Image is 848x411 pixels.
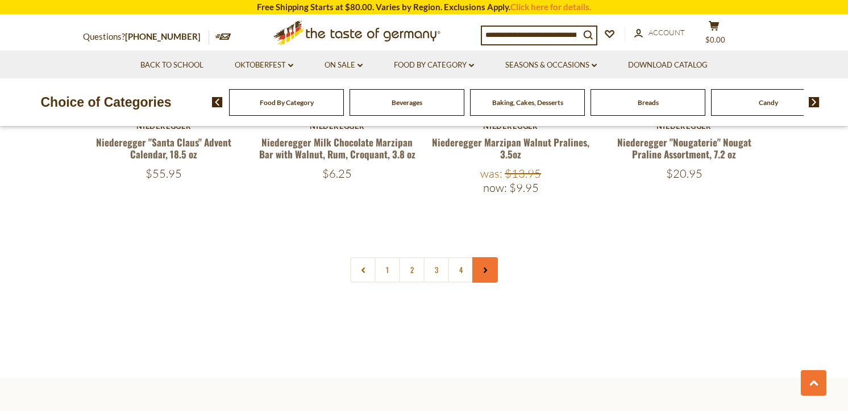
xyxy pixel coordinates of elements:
img: previous arrow [212,97,223,107]
a: 1 [375,257,400,283]
a: Download Catalog [628,59,708,72]
label: Was: [480,166,502,181]
a: Breads [638,98,659,107]
a: Food By Category [394,59,474,72]
span: $20.95 [666,166,702,181]
span: $13.95 [505,166,541,181]
a: Niederegger "Santa Claus" Advent Calendar, 18.5 oz [96,135,231,161]
a: Niederegger "Nougaterie" Nougat Praline Assortment, 7.2 oz [617,135,751,161]
span: Account [649,28,685,37]
span: $0.00 [705,35,725,44]
a: Candy [759,98,778,107]
a: 2 [399,257,425,283]
a: Beverages [392,98,422,107]
button: $0.00 [697,20,731,49]
p: Questions? [83,30,209,44]
a: 4 [448,257,473,283]
a: Niederegger Milk Chocolate Marzipan Bar with Walnut, Rum, Croquant, 3.8 oz [259,135,415,161]
a: 3 [423,257,449,283]
a: [PHONE_NUMBER] [125,31,201,41]
a: On Sale [325,59,363,72]
a: Click here for details. [510,2,591,12]
span: $9.95 [509,181,539,195]
a: Baking, Cakes, Desserts [492,98,563,107]
a: Back to School [140,59,203,72]
a: Niederegger Marzipan Walnut Pralines, 3.5oz [432,135,589,161]
img: next arrow [809,97,820,107]
a: Account [634,27,685,39]
a: Oktoberfest [235,59,293,72]
span: $6.25 [322,166,352,181]
span: $55.95 [146,166,182,181]
a: Food By Category [260,98,314,107]
a: Seasons & Occasions [505,59,597,72]
label: Now: [483,181,507,195]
